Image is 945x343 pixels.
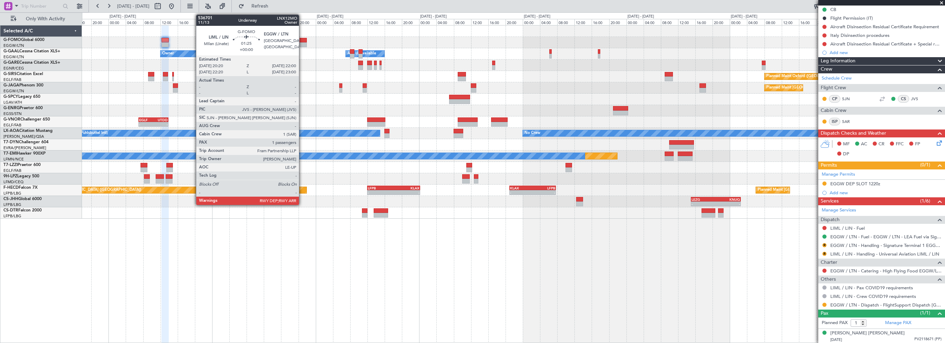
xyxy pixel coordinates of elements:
[510,190,532,195] div: -
[766,71,848,82] div: Planned Maint Oxford ([GEOGRAPHIC_DATA])
[3,140,19,144] span: T7-DYN
[213,14,240,20] div: [DATE] - [DATE]
[3,38,44,42] a: G-FOMOGlobal 6000
[126,19,143,25] div: 04:00
[822,75,852,82] a: Schedule Crew
[782,19,799,25] div: 12:00
[143,19,160,25] div: 08:00
[3,191,21,196] a: LFPB/LBG
[730,19,747,25] div: 00:00
[3,140,49,144] a: T7-DYNChallenger 604
[830,302,942,308] a: EGGW / LTN - Dispatch - FlightSupport Dispatch [GEOGRAPHIC_DATA]
[920,197,930,205] span: (1/6)
[692,202,716,206] div: -
[574,19,592,25] div: 12:00
[3,152,45,156] a: T7-EMIHawker 900XP
[3,208,42,212] a: CS-DTRFalcon 2000
[3,208,18,212] span: CS-DTR
[830,234,942,240] a: EGGW / LTN - Fuel - EGGW / LTN - LEA Fuel via Signature in EGGW
[8,13,75,24] button: Only With Activity
[3,214,21,219] a: LFPB/LBG
[3,174,17,178] span: 9H-LPZ
[716,202,740,206] div: -
[3,117,20,122] span: G-VNOR
[264,19,281,25] div: 12:00
[117,3,149,9] span: [DATE] - [DATE]
[160,19,178,25] div: 12:00
[821,310,828,318] span: Pax
[713,19,730,25] div: 20:00
[316,19,333,25] div: 00:00
[3,72,43,76] a: G-SIRSCitation Excel
[195,19,212,25] div: 20:00
[816,19,833,25] div: 20:00
[3,106,43,110] a: G-ENRGPraetor 600
[830,7,836,12] div: CB
[799,19,816,25] div: 16:00
[317,14,343,20] div: [DATE] - [DATE]
[454,19,471,25] div: 08:00
[861,141,867,148] span: AC
[830,190,942,196] div: Add new
[247,19,264,25] div: 08:00
[3,163,41,167] a: T7-LZZIPraetor 600
[3,83,43,87] a: G-JAGAPhenom 300
[74,19,91,25] div: 16:00
[821,84,846,92] span: Flight Crew
[3,157,24,162] a: LFMN/NCE
[842,118,858,125] a: SAR
[3,129,19,133] span: LX-AOA
[920,161,930,168] span: (0/1)
[3,61,60,65] a: G-GARECessna Citation XLS+
[436,19,454,25] div: 04:00
[822,171,855,178] a: Manage Permits
[821,57,855,65] span: Leg Information
[488,19,506,25] div: 16:00
[510,186,532,190] div: KLAX
[532,190,555,195] div: -
[920,309,930,316] span: (1/1)
[3,54,24,60] a: EGGW/LTN
[523,19,540,25] div: 00:00
[830,330,905,337] div: [PERSON_NAME] [PERSON_NAME]
[915,141,920,148] span: FP
[3,43,24,48] a: EGGW/LTN
[3,77,21,82] a: EGLF/FAB
[821,65,832,73] span: Crew
[695,19,713,25] div: 16:00
[822,320,848,326] label: Planned PAX
[350,19,367,25] div: 08:00
[678,19,695,25] div: 12:00
[830,268,942,274] a: EGGW / LTN - Catering - High Flying Food EGGW/LTN
[3,83,19,87] span: G-JAGA
[914,336,942,342] span: PV2118671 (PP)
[235,1,277,12] button: Refresh
[731,14,757,20] div: [DATE] - [DATE]
[3,179,23,185] a: LFMD/CEQ
[3,100,22,105] a: LGAV/ATH
[822,243,827,247] button: R
[3,174,39,178] a: 9H-LPZLegacy 500
[402,19,419,25] div: 20:00
[33,185,141,195] div: Planned Maint [GEOGRAPHIC_DATA] ([GEOGRAPHIC_DATA])
[21,1,61,11] input: Trip Number
[829,95,840,103] div: CP
[3,163,18,167] span: T7-LZZI
[829,118,840,125] div: ISP
[3,129,53,133] a: LX-AOACitation Mustang
[830,181,880,187] div: EGGW DEP SLOT 1220z
[3,186,38,190] a: F-HECDFalcon 7X
[3,123,21,128] a: EGLF/FAB
[896,141,904,148] span: FFC
[3,145,46,150] a: EVRA/[PERSON_NAME]
[3,61,19,65] span: G-GARE
[885,320,911,326] a: Manage PAX
[3,38,21,42] span: G-FOMO
[3,152,17,156] span: T7-EMI
[139,122,154,126] div: -
[246,4,274,9] span: Refresh
[471,19,488,25] div: 12:00
[506,19,523,25] div: 20:00
[821,276,836,283] span: Others
[821,107,847,115] span: Cabin Crew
